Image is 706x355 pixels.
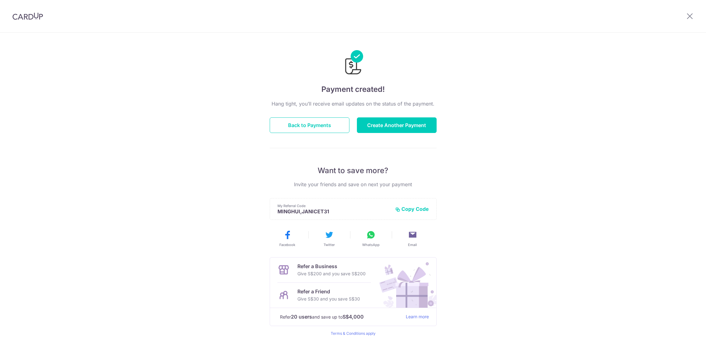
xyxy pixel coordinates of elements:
[297,270,366,277] p: Give S$200 and you save S$200
[270,166,437,176] p: Want to save more?
[311,230,348,247] button: Twitter
[297,263,366,270] p: Refer a Business
[270,181,437,188] p: Invite your friends and save on next your payment
[297,288,360,295] p: Refer a Friend
[362,242,380,247] span: WhatsApp
[357,117,437,133] button: Create Another Payment
[408,242,417,247] span: Email
[297,295,360,303] p: Give S$30 and you save S$30
[270,84,437,95] h4: Payment created!
[12,12,43,20] img: CardUp
[291,313,312,320] strong: 20 users
[277,208,390,215] p: MINGHUI,JANICET31
[277,203,390,208] p: My Referral Code
[269,230,306,247] button: Facebook
[343,50,363,76] img: Payments
[373,258,436,308] img: Refer
[353,230,389,247] button: WhatsApp
[394,230,431,247] button: Email
[280,313,401,321] p: Refer and save up to
[324,242,335,247] span: Twitter
[270,100,437,107] p: Hang tight, you’ll receive email updates on the status of the payment.
[279,242,295,247] span: Facebook
[406,313,429,321] a: Learn more
[343,313,364,320] strong: S$4,000
[395,206,429,212] button: Copy Code
[331,331,376,336] a: Terms & Conditions apply
[270,117,349,133] button: Back to Payments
